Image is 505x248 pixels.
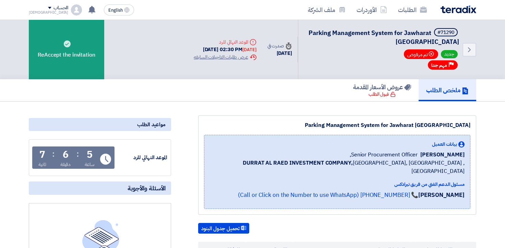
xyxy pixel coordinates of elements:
strong: [PERSON_NAME] [418,191,465,199]
div: : [76,148,79,160]
span: بيانات العميل [432,141,457,148]
div: [DATE] 02:30 PM [194,46,256,54]
span: الأسئلة والأجوبة [128,184,166,192]
h5: ملخص الطلب [426,86,469,94]
div: صدرت في [267,42,292,49]
a: الطلبات [393,2,432,18]
div: [DATE] [242,46,256,53]
div: 7 [39,150,45,160]
img: Teradix logo [441,5,476,13]
div: مواعيد الطلب [29,118,171,131]
a: عروض الأسعار المقدمة قبول الطلب [346,79,419,101]
h5: عروض الأسعار المقدمة [353,83,411,91]
a: ملف الشركة [302,2,351,18]
span: تم مرفوض [404,49,438,59]
div: ثانية [38,161,46,168]
div: [DATE] [267,49,292,57]
div: الموعد النهائي للرد [116,154,167,162]
h5: Parking Management System for Jawharat Riyadh [306,28,459,46]
div: دقيقة [60,161,71,168]
a: 📞 [PHONE_NUMBER] (Call or Click on the Number to use WhatsApp) [238,191,418,199]
div: 6 [63,150,69,160]
div: #71290 [437,30,454,35]
div: 5 [87,150,93,160]
span: مهم جدا [431,62,447,69]
span: [PERSON_NAME] [420,151,465,159]
button: تحميل جدول البنود [198,223,249,234]
div: Parking Management System for Jawharat [GEOGRAPHIC_DATA] [204,121,470,129]
span: Parking Management System for Jawharat [GEOGRAPHIC_DATA] [309,28,459,46]
div: مسئول الدعم الفني من فريق تيرادكس [210,181,465,188]
div: الموعد النهائي للرد [194,38,256,46]
button: English [104,4,134,15]
div: ساعة [85,161,95,168]
div: [DEMOGRAPHIC_DATA] [29,11,68,14]
div: قبول الطلب [369,91,396,98]
span: English [108,8,123,13]
a: الأوردرات [351,2,393,18]
img: profile_test.png [71,4,82,15]
span: Senior Procurement Officer, [350,151,418,159]
span: [GEOGRAPHIC_DATA], [GEOGRAPHIC_DATA] ,[GEOGRAPHIC_DATA] [210,159,465,175]
div: : [52,148,55,160]
a: ملخص الطلب [419,79,476,101]
b: DURRAT AL RAED INVESTMENT COMPANY, [243,159,353,167]
div: عرض طلبات التاجيلات السابقه [194,54,256,61]
div: الحساب [53,5,68,11]
span: جديد [441,50,458,58]
div: ReAccept the invitation [29,20,104,79]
